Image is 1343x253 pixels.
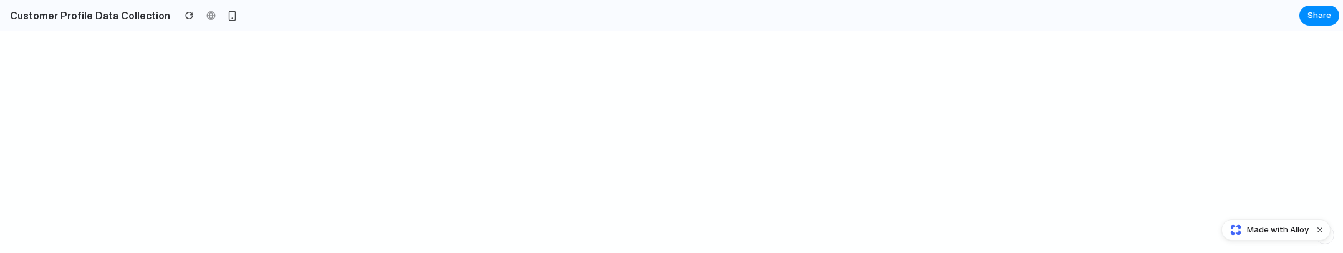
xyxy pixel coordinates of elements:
span: Made with Alloy [1247,224,1309,236]
span: Share [1307,9,1331,22]
button: Share [1299,6,1339,26]
button: Dismiss watermark [1312,222,1327,237]
a: Made with Alloy [1222,224,1310,236]
h2: Customer Profile Data Collection [5,8,170,23]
